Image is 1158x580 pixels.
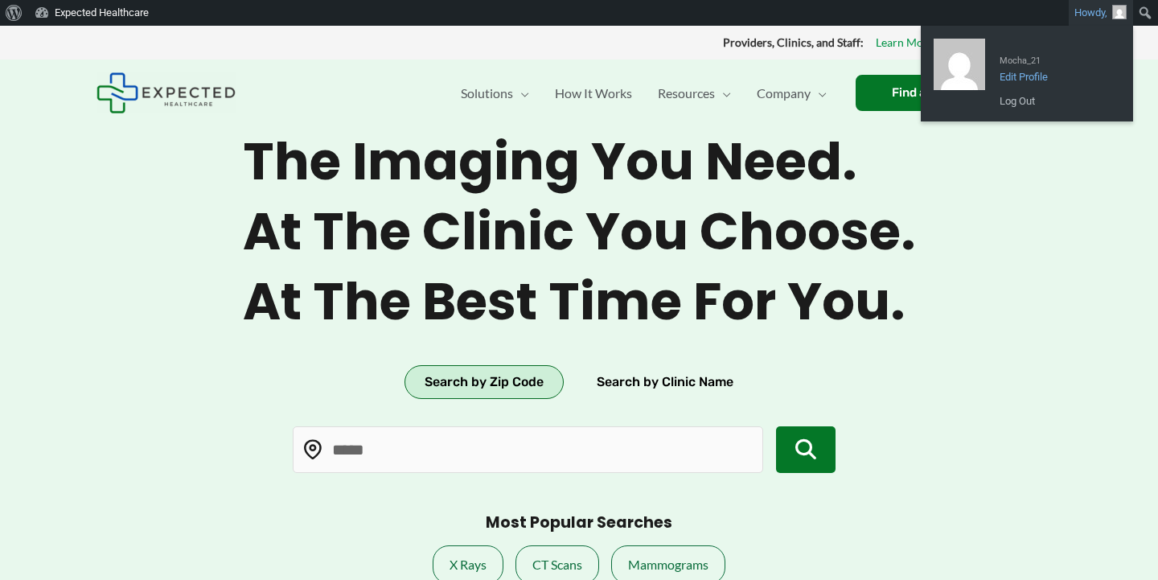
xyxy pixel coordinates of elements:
[243,131,916,193] span: The imaging you need.
[555,65,632,121] span: How It Works
[96,72,236,113] img: Expected Healthcare Logo - side, dark font, small
[921,26,1133,121] ul: Howdy,
[448,65,542,121] a: SolutionsMenu Toggle
[542,65,645,121] a: How It Works
[658,65,715,121] span: Resources
[757,65,811,121] span: Company
[1000,50,1112,64] span: Mocha_21
[577,365,754,399] button: Search by Clinic Name
[723,35,864,49] strong: Providers, Clinics, and Staff:
[461,65,513,121] span: Solutions
[992,91,1120,112] a: Log Out
[243,201,916,263] span: At the clinic you choose.
[856,75,997,111] a: Find a Clinic
[744,65,840,121] a: CompanyMenu Toggle
[486,513,672,533] h3: Most Popular Searches
[513,65,529,121] span: Menu Toggle
[715,65,731,121] span: Menu Toggle
[1000,64,1112,79] span: Edit Profile
[448,65,840,121] nav: Primary Site Navigation
[876,32,934,53] a: Learn More
[645,65,744,121] a: ResourcesMenu Toggle
[811,65,827,121] span: Menu Toggle
[302,439,323,460] img: Location pin
[404,365,564,399] button: Search by Zip Code
[243,271,916,333] span: At the best time for you.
